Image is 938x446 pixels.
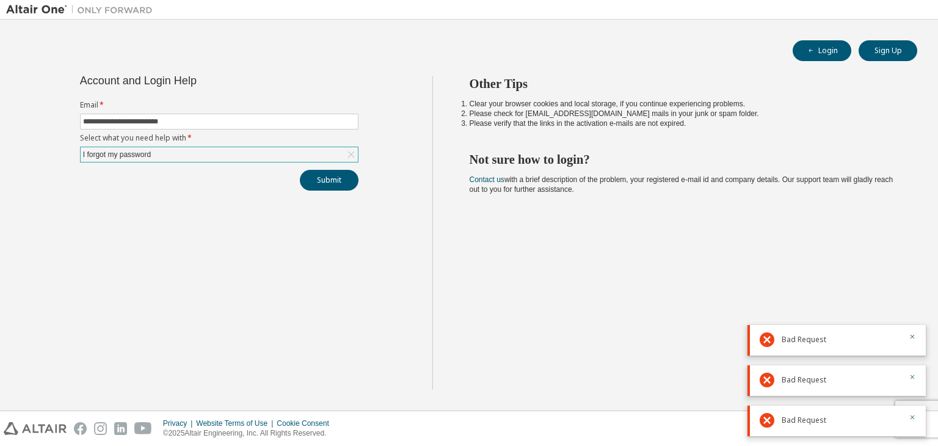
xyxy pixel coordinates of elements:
label: Select what you need help with [80,133,358,143]
a: Contact us [470,175,504,184]
h2: Other Tips [470,76,896,92]
img: altair_logo.svg [4,422,67,435]
li: Please check for [EMAIL_ADDRESS][DOMAIN_NAME] mails in your junk or spam folder. [470,109,896,119]
button: Submit [300,170,358,191]
img: linkedin.svg [114,422,127,435]
li: Please verify that the links in the activation e-mails are not expired. [470,119,896,128]
img: Altair One [6,4,159,16]
div: I forgot my password [81,147,358,162]
img: instagram.svg [94,422,107,435]
div: I forgot my password [81,148,153,161]
div: Cookie Consent [277,419,336,428]
img: facebook.svg [74,422,87,435]
div: Account and Login Help [80,76,303,86]
span: Bad Request [782,415,826,425]
div: Privacy [163,419,196,428]
button: Sign Up [859,40,917,61]
h2: Not sure how to login? [470,152,896,167]
li: Clear your browser cookies and local storage, if you continue experiencing problems. [470,99,896,109]
button: Login [793,40,851,61]
img: youtube.svg [134,422,152,435]
span: Bad Request [782,375,826,385]
p: © 2025 Altair Engineering, Inc. All Rights Reserved. [163,428,336,439]
span: with a brief description of the problem, your registered e-mail id and company details. Our suppo... [470,175,893,194]
span: Bad Request [782,335,826,345]
div: Website Terms of Use [196,419,277,428]
label: Email [80,100,358,110]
